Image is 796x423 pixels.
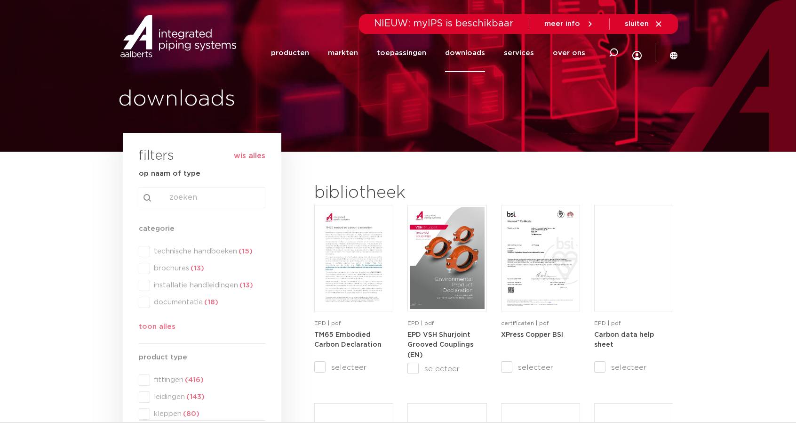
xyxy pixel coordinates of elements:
[625,20,649,27] span: sluiten
[317,207,391,309] img: TM65-Embodied-Carbon-Declaration-pdf.jpg
[544,20,594,28] a: meer info
[597,207,671,309] img: NL-Carbon-data-help-sheet-pdf.jpg
[553,34,585,72] a: over ons
[504,34,534,72] a: services
[501,331,563,338] a: XPress Copper BSI
[314,320,341,326] span: EPD | pdf
[374,19,514,28] span: NIEUW: myIPS is beschikbaar
[632,31,642,75] div: my IPS
[594,362,673,373] label: selecteer
[314,362,393,373] label: selecteer
[271,34,309,72] a: producten
[407,320,434,326] span: EPD | pdf
[407,363,486,374] label: selecteer
[594,331,654,349] a: Carbon data help sheet
[594,320,621,326] span: EPD | pdf
[501,320,549,326] span: certificaten | pdf
[501,362,580,373] label: selecteer
[625,20,663,28] a: sluiten
[410,207,484,309] img: VSH-Shurjoint-Grooved-Couplings_A4EPD_5011512_EN-pdf.jpg
[314,182,482,204] h2: bibliotheek
[118,84,393,114] h1: downloads
[377,34,426,72] a: toepassingen
[445,34,485,72] a: downloads
[503,207,578,309] img: XPress_Koper_BSI-pdf.jpg
[328,34,358,72] a: markten
[139,170,200,177] strong: op naam of type
[271,34,585,72] nav: Menu
[407,331,473,358] a: EPD VSH Shurjoint Grooved Couplings (EN)
[314,331,382,349] a: TM65 Embodied Carbon Declaration
[139,145,174,168] h3: filters
[544,20,580,27] span: meer info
